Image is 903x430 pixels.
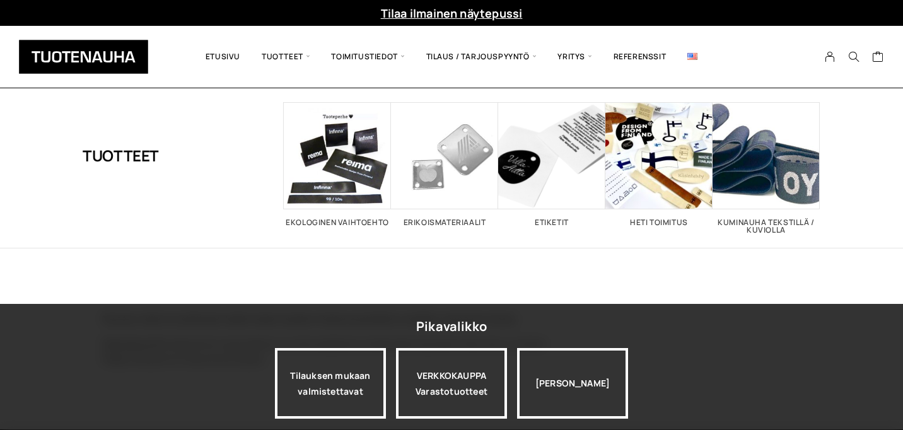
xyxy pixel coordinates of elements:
[381,6,523,21] a: Tilaa ilmainen näytepussi
[605,219,713,226] h2: Heti toimitus
[275,348,386,419] a: Tilauksen mukaan valmistettavat
[391,102,498,226] a: Visit product category Erikoismateriaalit
[713,219,820,234] h2: Kuminauha tekstillä / kuviolla
[605,102,713,226] a: Visit product category Heti toimitus
[687,53,697,60] img: English
[396,348,507,419] a: VERKKOKAUPPAVarastotuotteet
[284,102,391,226] a: Visit product category Ekologinen vaihtoehto
[498,219,605,226] h2: Etiketit
[284,219,391,226] h2: Ekologinen vaihtoehto
[603,35,677,78] a: Referenssit
[83,102,159,209] h1: Tuotteet
[19,40,148,74] img: Tuotenauha Oy
[251,35,320,78] span: Tuotteet
[320,35,415,78] span: Toimitustiedot
[872,50,884,66] a: Cart
[818,51,842,62] a: My Account
[547,35,602,78] span: Yritys
[195,35,251,78] a: Etusivu
[498,102,605,226] a: Visit product category Etiketit
[713,102,820,234] a: Visit product category Kuminauha tekstillä / kuviolla
[842,51,866,62] button: Search
[517,348,628,419] div: [PERSON_NAME]
[391,219,498,226] h2: Erikoismateriaalit
[416,35,547,78] span: Tilaus / Tarjouspyyntö
[416,315,487,338] div: Pikavalikko
[396,348,507,419] div: VERKKOKAUPPA Varastotuotteet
